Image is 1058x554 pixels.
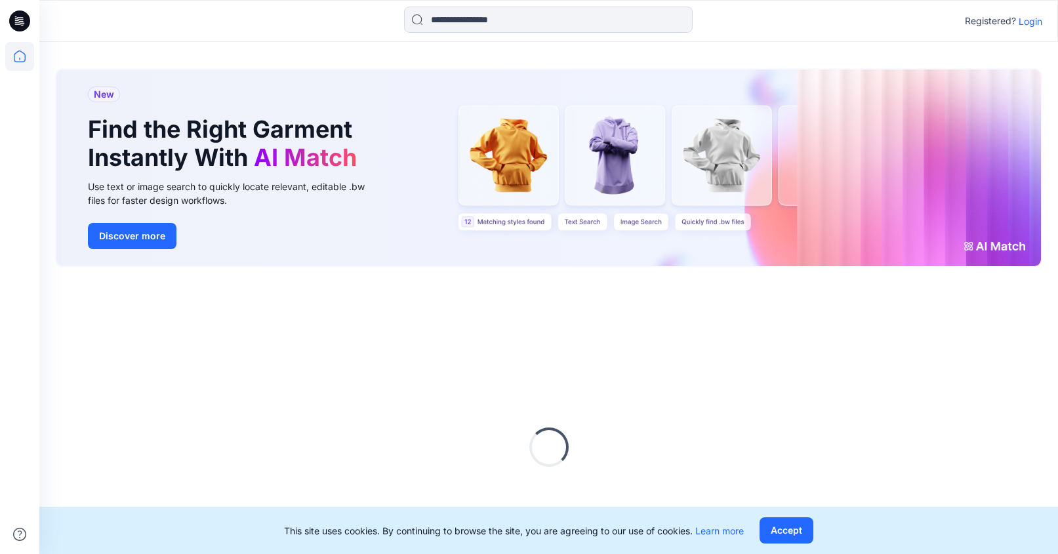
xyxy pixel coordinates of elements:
[88,115,363,172] h1: Find the Right Garment Instantly With
[254,143,357,172] span: AI Match
[1019,14,1042,28] p: Login
[695,525,744,536] a: Learn more
[88,223,176,249] button: Discover more
[760,517,813,544] button: Accept
[284,524,744,538] p: This site uses cookies. By continuing to browse the site, you are agreeing to our use of cookies.
[965,13,1016,29] p: Registered?
[94,87,114,102] span: New
[88,180,383,207] div: Use text or image search to quickly locate relevant, editable .bw files for faster design workflows.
